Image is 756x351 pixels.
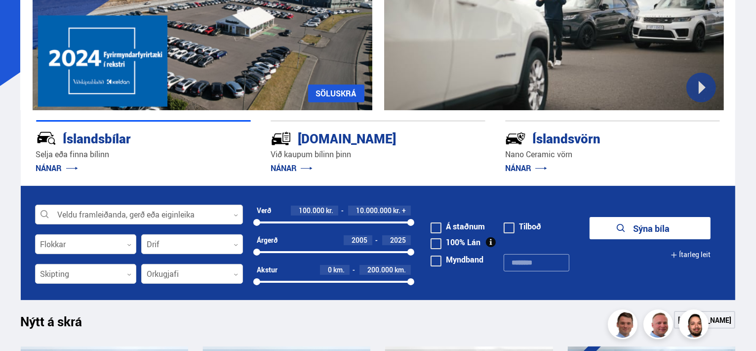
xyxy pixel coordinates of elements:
p: Nano Ceramic vörn [505,149,720,160]
span: 0 [328,265,332,274]
a: NÁNAR [36,163,78,174]
label: Tilboð [504,222,541,230]
p: Við kaupum bílinn þinn [271,149,485,160]
label: 100% Lán [431,238,480,246]
span: 10.000.000 [356,206,392,215]
div: [DOMAIN_NAME] [271,129,450,146]
span: kr. [393,207,400,215]
img: FbJEzSuNWCJXmdc-.webp [609,311,639,341]
img: -Svtn6bYgwAsiwNX.svg [505,128,526,149]
div: Íslandsbílar [36,129,216,146]
div: Akstur [257,266,278,274]
span: 100.000 [299,206,324,215]
div: Árgerð [257,236,278,244]
img: siFngHWaQ9KaOqBr.png [645,311,675,341]
button: Sýna bíla [590,217,711,239]
img: tr5P-W3DuiFaO7aO.svg [271,128,291,149]
button: Open LiveChat chat widget [8,4,38,34]
a: NÁNAR [505,163,547,174]
img: nhp88E3Fdnt1Opn2.png [680,311,710,341]
label: Myndband [431,256,483,263]
span: 200.000 [367,265,393,274]
img: JRvxyua_JYH6wB4c.svg [36,128,57,149]
span: kr. [326,207,333,215]
h1: Nýtt á skrá [21,314,100,335]
button: Ítarleg leit [671,244,711,266]
span: 2005 [352,235,367,245]
span: km. [395,266,406,274]
div: Íslandsvörn [505,129,685,146]
label: Á staðnum [431,222,485,230]
span: + [402,207,406,215]
a: SÖLUSKRÁ [308,85,364,102]
span: km. [333,266,345,274]
a: NÁNAR [271,163,313,174]
div: Verð [257,207,271,215]
p: Selja eða finna bílinn [36,149,251,160]
span: 2025 [390,235,406,245]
